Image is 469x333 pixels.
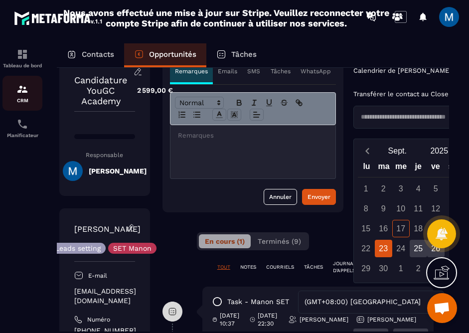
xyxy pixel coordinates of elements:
p: COURRIELS [266,264,294,271]
div: sa [444,160,462,177]
a: formationformationTableau de bord [2,41,42,76]
div: 18 [410,220,427,237]
div: 16 [375,220,392,237]
button: Open months overlay [376,142,418,160]
p: TÂCHES [304,264,323,271]
p: Tâches [231,50,257,59]
h5: [PERSON_NAME] [89,167,147,175]
button: Terminés (9) [252,234,307,248]
button: En cours (1) [199,234,251,248]
div: me [392,160,410,177]
div: 3 [392,180,410,197]
div: 6 [445,180,462,197]
div: 10 [392,200,410,217]
button: Annuler [264,189,297,205]
p: NOTES [240,264,256,271]
div: Envoyer [308,192,330,202]
span: Terminés (9) [258,237,301,245]
p: Candidature YouGC Academy [74,75,127,106]
p: JOURNAUX D'APPELS [333,260,360,274]
button: Previous month [358,144,376,158]
p: TOUT [217,264,230,271]
p: Tableau de bord [2,63,42,68]
div: ve [427,160,445,177]
div: 1 [392,260,410,277]
p: E-mail [88,272,107,280]
p: [EMAIL_ADDRESS][DOMAIN_NAME] [74,287,135,306]
div: 15 [357,220,375,237]
h2: Nous avons effectué une mise à jour sur Stripe. Veuillez reconnecter votre compte Stripe afin de ... [63,7,390,28]
div: 22 [357,240,375,257]
a: Tâches [206,43,267,67]
span: En cours (1) [205,237,245,245]
div: 24 [392,240,410,257]
div: 29 [357,260,375,277]
p: Opportunités [149,50,196,59]
p: Responsable [74,152,135,159]
p: SET Manon [113,245,152,252]
a: [PERSON_NAME] [74,224,141,234]
p: CRM [2,98,42,103]
p: task - Manon SET [227,297,289,307]
p: Emails [218,67,237,75]
div: 23 [375,240,392,257]
div: lu [358,160,375,177]
div: 12 [427,200,445,217]
div: 8 [357,200,375,217]
p: SMS [247,67,260,75]
div: 2 [375,180,392,197]
div: Search for option [298,291,444,314]
p: Planificateur [2,133,42,138]
p: [PERSON_NAME] [300,316,348,324]
div: 30 [375,260,392,277]
p: Transférer le contact au Closer [353,90,451,98]
p: Remarques [175,67,208,75]
a: Contacts [57,43,124,67]
input: Search for option [423,297,430,308]
p: WhatsApp [301,67,331,75]
button: Envoyer [302,189,336,205]
div: 5 [427,180,445,197]
div: 2 [410,260,427,277]
img: formation [16,48,28,60]
div: 17 [392,220,410,237]
p: [DATE] 10:37 [220,312,242,328]
div: ma [375,160,393,177]
img: logo [14,9,104,27]
div: 25 [410,240,427,257]
a: Opportunités [124,43,206,67]
a: schedulerschedulerPlanificateur [2,111,42,146]
button: Open years overlay [418,142,460,160]
div: 11 [410,200,427,217]
p: [DATE] 22:30 [258,312,281,328]
span: (GMT+08:00) [GEOGRAPHIC_DATA] [302,297,423,308]
p: Numéro [87,316,110,324]
div: 1 [357,180,375,197]
div: 4 [410,180,427,197]
p: Tâches [271,67,291,75]
p: 2 599,00 € [127,81,173,100]
div: 9 [375,200,392,217]
p: Contacts [82,50,114,59]
img: formation [16,83,28,95]
div: Ouvrir le chat [427,293,457,323]
img: scheduler [16,118,28,130]
p: Leads setting [55,245,101,252]
div: 13 [445,200,462,217]
div: je [410,160,427,177]
a: formationformationCRM [2,76,42,111]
